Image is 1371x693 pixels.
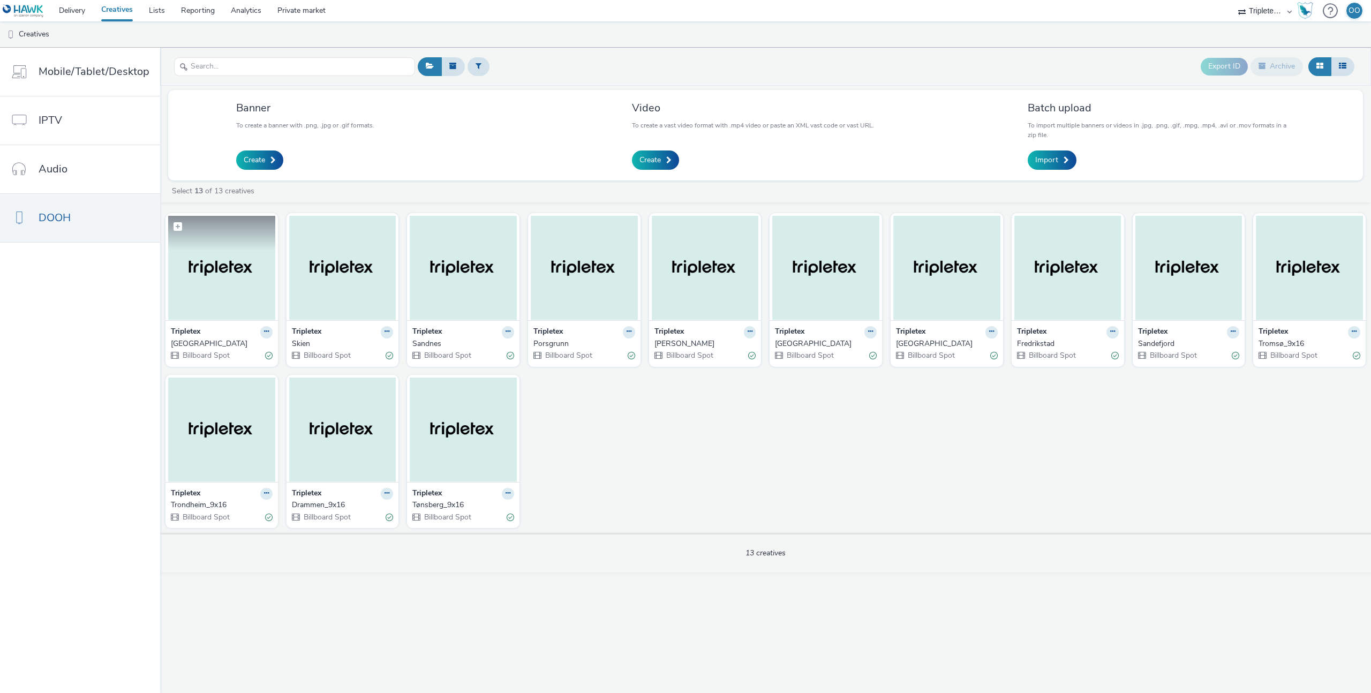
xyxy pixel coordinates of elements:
[1297,2,1313,19] img: Hawk Academy
[171,338,268,349] div: [GEOGRAPHIC_DATA]
[1135,216,1242,320] img: Sandefjord visual
[1251,57,1303,76] button: Archive
[990,350,998,361] div: Valid
[639,155,661,165] span: Create
[1017,338,1114,349] div: Fredrikstad
[665,350,713,360] span: Billboard Spot
[533,338,631,349] div: Porsgrunn
[410,216,517,320] img: Sandnes visual
[171,326,200,338] strong: Tripletex
[171,488,200,500] strong: Tripletex
[654,338,756,349] a: [PERSON_NAME]
[1138,338,1236,349] div: Sandefjord
[533,326,563,338] strong: Tripletex
[265,512,273,523] div: Valid
[289,378,396,482] img: Drammen_9x16 visual
[423,350,471,360] span: Billboard Spot
[3,4,44,18] img: undefined Logo
[1028,101,1295,115] h3: Batch upload
[654,326,684,338] strong: Tripletex
[896,338,993,349] div: [GEOGRAPHIC_DATA]
[1259,338,1356,349] div: Tromsø_9x16
[292,338,389,349] div: Skien
[507,350,514,361] div: Valid
[168,378,275,482] img: Trondheim_9x16 visual
[412,326,442,338] strong: Tripletex
[1138,326,1167,338] strong: Tripletex
[893,216,1000,320] img: Kristiansand visual
[5,29,16,40] img: dooh
[292,326,321,338] strong: Tripletex
[1232,350,1239,361] div: Valid
[533,338,635,349] a: Porsgrunn
[507,512,514,523] div: Valid
[194,186,203,196] strong: 13
[182,512,230,522] span: Billboard Spot
[244,155,265,165] span: Create
[39,112,62,128] span: IPTV
[786,350,834,360] span: Billboard Spot
[1256,216,1363,320] img: Tromsø_9x16 visual
[423,512,471,522] span: Billboard Spot
[412,488,442,500] strong: Tripletex
[303,350,351,360] span: Billboard Spot
[265,350,273,361] div: Valid
[1028,350,1076,360] span: Billboard Spot
[1353,350,1360,361] div: Valid
[628,350,635,361] div: Valid
[171,186,259,196] a: Select of 13 creatives
[1014,216,1121,320] img: Fredrikstad visual
[1297,2,1317,19] a: Hawk Academy
[1017,338,1119,349] a: Fredrikstad
[1308,57,1331,76] button: Grid
[171,500,273,510] a: Trondheim_9x16
[896,338,998,349] a: [GEOGRAPHIC_DATA]
[236,120,374,130] p: To create a banner with .png, .jpg or .gif formats.
[410,378,517,482] img: Tønsberg_9x16 visual
[775,326,804,338] strong: Tripletex
[1201,58,1248,75] button: Export ID
[39,210,71,225] span: DOOH
[632,150,679,170] a: Create
[1259,338,1360,349] a: Tromsø_9x16
[869,350,877,361] div: Valid
[531,216,638,320] img: Porsgrunn visual
[1028,120,1295,140] p: To import multiple banners or videos in .jpg, .png, .gif, .mpg, .mp4, .avi or .mov formats in a z...
[896,326,925,338] strong: Tripletex
[292,338,394,349] a: Skien
[772,216,879,320] img: Oslo visual
[236,101,374,115] h3: Banner
[39,64,149,79] span: Mobile/Tablet/Desktop
[1138,338,1240,349] a: Sandefjord
[1017,326,1046,338] strong: Tripletex
[632,101,874,115] h3: Video
[775,338,877,349] a: [GEOGRAPHIC_DATA]
[174,57,415,76] input: Search...
[412,338,510,349] div: Sandnes
[1149,350,1197,360] span: Billboard Spot
[1028,150,1076,170] a: Import
[171,500,268,510] div: Trondheim_9x16
[412,500,514,510] a: Tønsberg_9x16
[39,161,67,177] span: Audio
[1269,350,1317,360] span: Billboard Spot
[292,500,389,510] div: Drammen_9x16
[289,216,396,320] img: Skien visual
[168,216,275,320] img: Stavanger visual
[654,338,752,349] div: [PERSON_NAME]
[303,512,351,522] span: Billboard Spot
[182,350,230,360] span: Billboard Spot
[1111,350,1119,361] div: Valid
[386,512,393,523] div: Valid
[292,500,394,510] a: Drammen_9x16
[1035,155,1058,165] span: Import
[412,500,510,510] div: Tønsberg_9x16
[745,548,786,558] span: 13 creatives
[171,338,273,349] a: [GEOGRAPHIC_DATA]
[652,216,759,320] img: Moss visual
[544,350,592,360] span: Billboard Spot
[775,338,872,349] div: [GEOGRAPHIC_DATA]
[907,350,955,360] span: Billboard Spot
[1331,57,1354,76] button: Table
